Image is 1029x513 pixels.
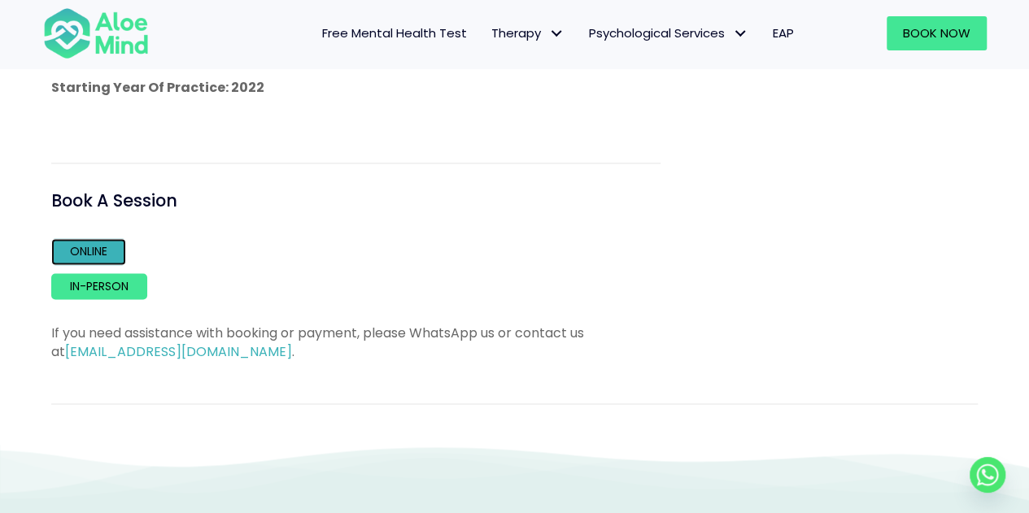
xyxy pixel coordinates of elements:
span: Psychological Services: submenu [729,22,752,46]
span: EAP [773,24,794,41]
span: Psychological Services [589,24,748,41]
span: Book A Session [51,189,177,212]
a: Online [51,238,126,264]
span: Therapy [491,24,565,41]
a: Book Now [887,16,987,50]
a: Free Mental Health Test [310,16,479,50]
nav: Menu [170,16,806,50]
a: TherapyTherapy: submenu [479,16,577,50]
a: In-person [51,273,147,299]
strong: Starting Year Of Practice: 2022 [51,78,264,97]
a: Psychological ServicesPsychological Services: submenu [577,16,761,50]
img: Aloe mind Logo [43,7,149,60]
a: EAP [761,16,806,50]
span: Book Now [903,24,970,41]
span: Therapy: submenu [545,22,569,46]
a: [EMAIL_ADDRESS][DOMAIN_NAME] [65,342,292,361]
p: If you need assistance with booking or payment, please WhatsApp us or contact us at . [51,324,661,361]
span: Free Mental Health Test [322,24,467,41]
a: Whatsapp [970,457,1005,493]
